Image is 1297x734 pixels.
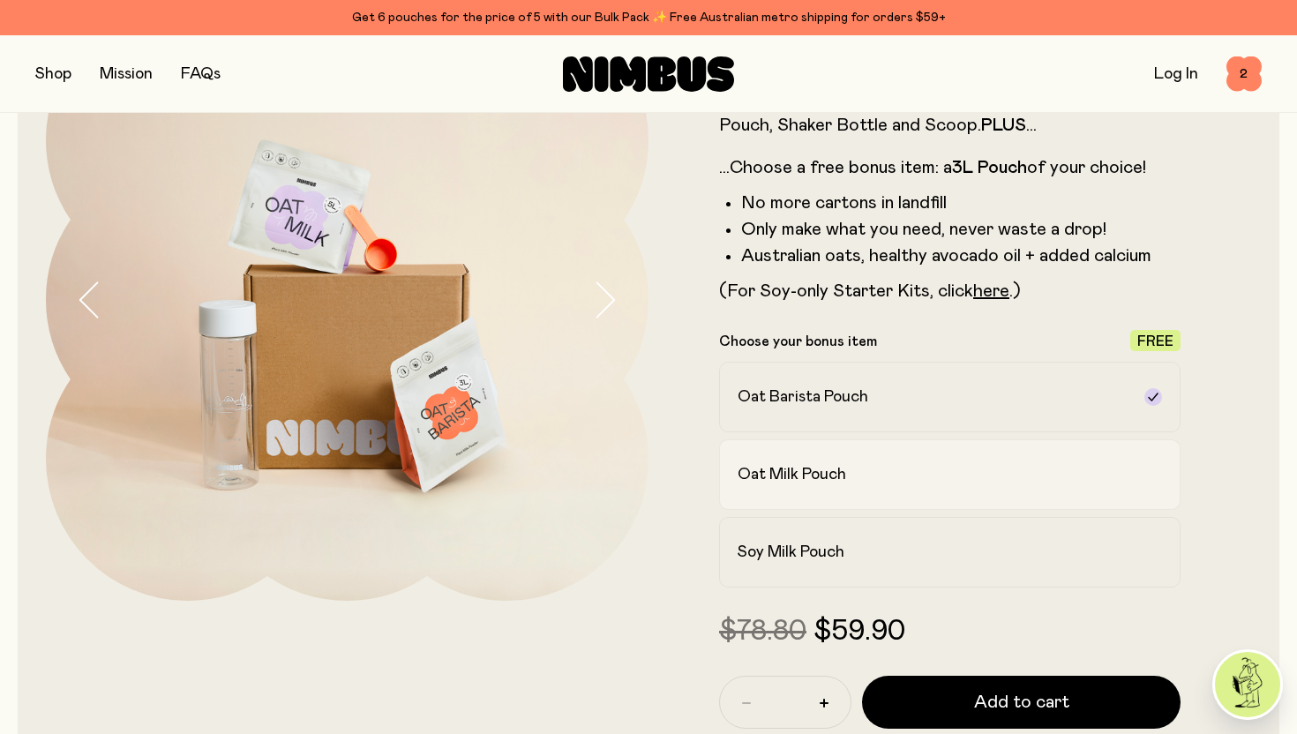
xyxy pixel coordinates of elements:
[1215,652,1280,717] img: agent
[978,159,1027,176] strong: Pouch
[1154,66,1198,82] a: Log In
[100,66,153,82] a: Mission
[181,66,221,82] a: FAQs
[974,690,1069,715] span: Add to cart
[1226,56,1262,92] button: 2
[981,116,1026,134] strong: PLUS
[35,7,1262,28] div: Get 6 pouches for the price of 5 with our Bulk Pack ✨ Free Australian metro shipping for orders $59+
[1137,334,1173,348] span: Free
[719,72,1181,178] p: Say hello to your new daily routine, with the Nimbus Starter Kit. Packed with our signature 5L Oa...
[738,386,868,408] h2: Oat Barista Pouch
[738,464,846,485] h2: Oat Milk Pouch
[813,618,905,646] span: $59.90
[719,333,877,350] p: Choose your bonus item
[719,618,806,646] span: $78.80
[862,676,1181,729] button: Add to cart
[738,542,844,563] h2: Soy Milk Pouch
[719,281,1181,302] p: (For Soy-only Starter Kits, click .)
[741,219,1181,240] li: Only make what you need, never waste a drop!
[741,245,1181,266] li: Australian oats, healthy avocado oil + added calcium
[741,192,1181,213] li: No more cartons in landfill
[973,282,1009,300] a: here
[952,159,973,176] strong: 3L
